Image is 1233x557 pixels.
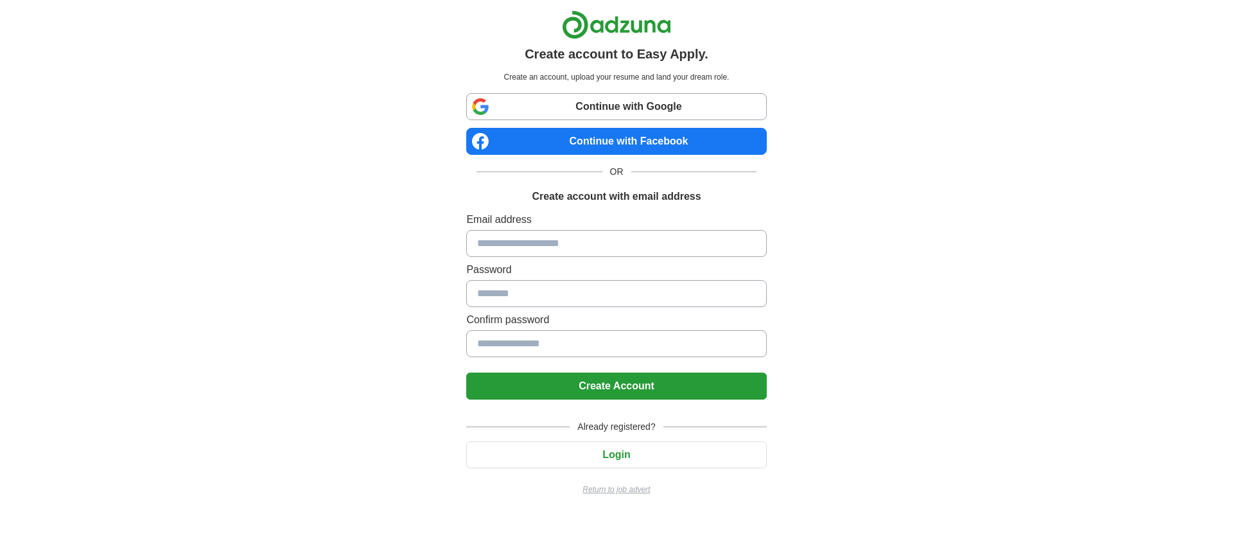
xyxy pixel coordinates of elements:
h1: Create account to Easy Apply. [525,44,708,64]
button: Create Account [466,373,766,400]
img: Adzuna logo [562,10,671,39]
label: Password [466,262,766,278]
span: OR [602,165,631,179]
label: Confirm password [466,312,766,328]
span: Already registered? [570,420,663,434]
a: Return to job advert [466,484,766,495]
label: Email address [466,212,766,227]
p: Create an account, upload your resume and land your dream role. [469,71,764,83]
a: Continue with Google [466,93,766,120]
h1: Create account with email address [532,189,701,204]
a: Continue with Facebook [466,128,766,155]
a: Login [466,449,766,460]
button: Login [466,441,766,468]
